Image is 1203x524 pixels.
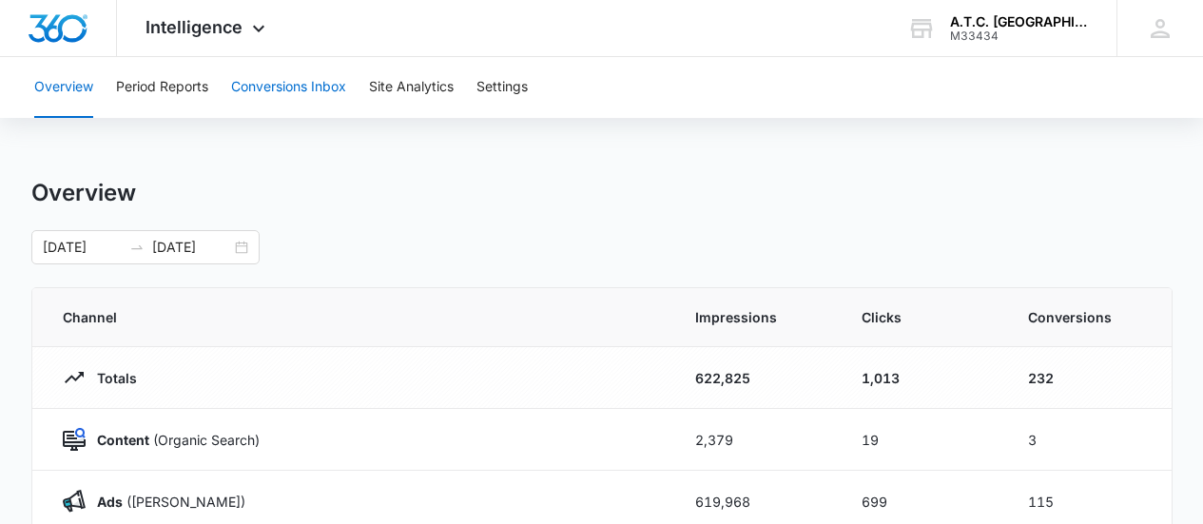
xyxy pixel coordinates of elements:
[63,490,86,513] img: Ads
[672,409,839,471] td: 2,379
[950,14,1089,29] div: account name
[31,179,136,207] h1: Overview
[63,307,650,327] span: Channel
[231,57,346,118] button: Conversions Inbox
[1005,347,1172,409] td: 232
[97,432,149,448] strong: Content
[63,428,86,451] img: Content
[43,237,122,258] input: Start date
[672,347,839,409] td: 622,825
[839,347,1005,409] td: 1,013
[146,17,243,37] span: Intelligence
[152,237,231,258] input: End date
[129,240,145,255] span: swap-right
[116,57,208,118] button: Period Reports
[476,57,528,118] button: Settings
[369,57,454,118] button: Site Analytics
[97,494,123,510] strong: Ads
[1005,409,1172,471] td: 3
[695,307,816,327] span: Impressions
[34,57,93,118] button: Overview
[86,368,137,388] p: Totals
[86,430,260,450] p: (Organic Search)
[1028,307,1141,327] span: Conversions
[86,492,245,512] p: ([PERSON_NAME])
[862,307,982,327] span: Clicks
[129,240,145,255] span: to
[950,29,1089,43] div: account id
[839,409,1005,471] td: 19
